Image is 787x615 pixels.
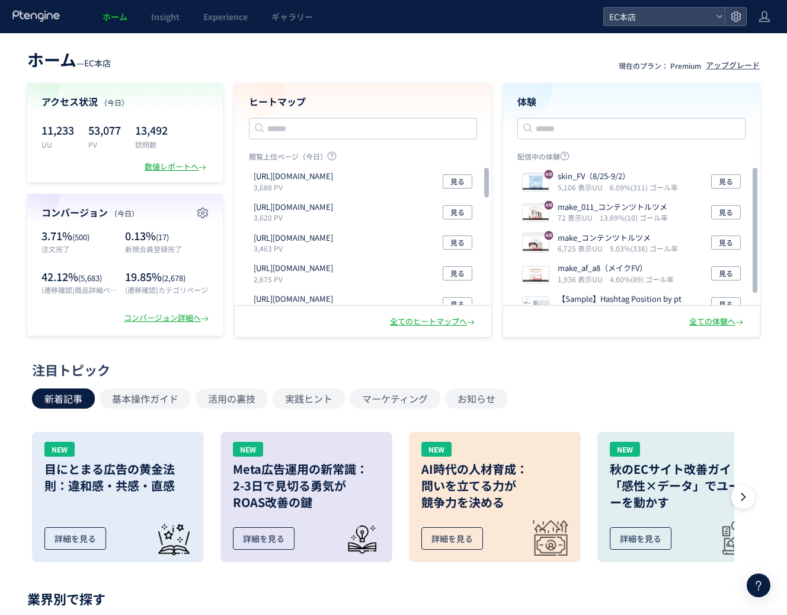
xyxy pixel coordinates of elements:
span: Insight [151,11,180,23]
div: NEW [44,442,75,457]
button: 見る [711,297,741,311]
i: 5,106 表示UU [558,182,607,192]
span: 見る [719,174,733,189]
span: 見る [719,266,733,281]
img: 1a179c1af24e127cd3c41384fd22c66b1756128534663.jpeg [523,235,549,252]
span: EC本店 [606,8,711,26]
span: 見る [450,174,465,189]
span: (17) [156,231,169,243]
p: 53,077 [88,120,121,139]
h3: 秋のECサイト改善ガイド｜「感性×データ」でユーザーを動かす [610,461,757,511]
span: (2,678) [162,272,185,283]
p: 19.85% [125,269,209,285]
h3: Meta広告運用の新常識： 2-3日で見切る勇気が ROAS改善の鍵 [233,461,380,511]
p: skin_FV（8/25-9/2） [558,171,673,182]
span: (5,683) [78,272,102,283]
a: NEWAI時代の人材育成：問いを立てる力が競争力を決める詳細を見る [409,432,581,562]
span: 見る [719,297,733,311]
i: 9.32%(117,454) ゴール率 [624,305,706,315]
p: make_af_a8（メイクFV） [558,263,669,274]
i: 4.60%(89) ゴール率 [610,274,674,284]
button: 見る [443,235,472,250]
button: 見る [711,266,741,281]
p: UU [41,139,74,149]
div: 詳細を見る [44,527,106,550]
p: (遷移確認)商品詳細ページ [41,285,119,295]
p: 42.12% [41,269,119,285]
p: 新規会員登録完了 [125,244,209,254]
i: 13.89%(10) ゴール率 [600,212,668,222]
p: 現在のプラン： Premium [619,60,701,71]
span: 見る [719,205,733,219]
p: 閲覧上位ページ（今日） [249,151,477,166]
div: 詳細を見る [610,527,671,550]
h4: ヒートマップ [249,95,477,109]
span: 見る [450,297,465,311]
h3: 目にとまる広告の黄金法則：違和感・共感・直感 [44,461,191,494]
span: 見る [450,235,465,250]
span: EC本店 [84,57,111,69]
span: Experience [203,11,248,23]
button: お知らせ [445,388,508,409]
span: （今日） [110,208,139,218]
img: 8fab8e70bd696c434835c5cb5987ab681756786047583.jpeg [523,205,549,222]
i: 1,259,698 表示UU [558,305,622,315]
span: ホーム [27,47,76,71]
div: 注目トピック [32,361,749,379]
p: 11,233 [41,120,74,139]
button: 見る [443,266,472,281]
div: 全ての体験へ [689,316,746,327]
p: 1,529 PV [254,305,338,315]
div: — [27,47,111,71]
span: 見る [450,266,465,281]
button: 新着記事 [32,388,95,409]
i: 1,936 表示UU [558,274,607,284]
p: 13,492 [135,120,168,139]
span: ギャラリー [271,11,313,23]
button: 見る [711,205,741,219]
h4: コンバージョン [41,206,209,219]
h4: アクセス状況 [41,95,209,109]
h4: 体験 [517,95,746,109]
p: 【Sample】Hashtag Position by pt [558,294,702,305]
div: 全てのヒートマップへ [390,316,477,327]
p: 2,675 PV [254,274,338,284]
p: https://etvos.com/shop/e/e2509sc [254,232,333,244]
div: 数値レポートへ [145,161,209,173]
span: ホーム [103,11,127,23]
button: 見る [443,174,472,189]
div: NEW [421,442,452,457]
a: NEW目にとまる広告の黄金法則：違和感・共感・直感詳細を見る [32,432,204,562]
p: 注文完了 [41,244,119,254]
p: (遷移確認)カテゴリページ [125,285,209,295]
div: 詳細を見る [421,527,483,550]
button: 見る [711,235,741,250]
div: NEW [233,442,263,457]
span: 見る [450,205,465,219]
button: 見る [711,174,741,189]
button: 実践ヒント [273,388,345,409]
div: NEW [610,442,640,457]
div: 詳細を見る [233,527,295,550]
h3: AI時代の人材育成： 問いを立てる力が 競争力を決める [421,461,568,511]
button: 活用の裏技 [196,388,268,409]
button: 基本操作ガイド [100,388,191,409]
button: 見る [443,205,472,219]
p: 訪問数 [135,139,168,149]
p: 3.71% [41,228,119,244]
div: アップグレード [706,60,760,71]
i: 6,725 表示UU [558,243,607,253]
p: https://etvos.com/shop/customer/menu.aspx [254,202,333,213]
p: https://etvos.com/shop/cart/cart.aspx [254,263,333,274]
p: 業界別で探す [27,595,760,602]
p: 3,463 PV [254,243,338,253]
a: NEWMeta広告運用の新常識：2-3日で見切る勇気がROAS改善の鍵詳細を見る [220,432,392,562]
p: https://etvos.com/shop/g/gAF10530 [254,294,333,305]
img: e60b16c7325680ac2c0069e161b0a833.jpeg [523,297,549,314]
i: 72 表示UU [558,212,597,222]
a: NEW秋のECサイト改善ガイド｜「感性×データ」でユーザーを動かす詳細を見る [597,432,769,562]
p: 0.13% [125,228,209,244]
span: (500) [72,231,89,243]
p: make_コンテンツトルツメ [558,232,673,244]
span: （今日） [100,97,129,107]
